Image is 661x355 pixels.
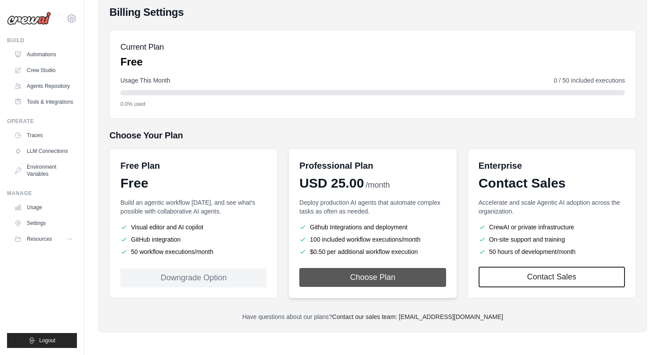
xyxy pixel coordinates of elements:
p: Free [120,55,164,69]
h6: Enterprise [479,159,625,172]
button: Choose Plan [299,268,446,287]
a: Settings [11,216,77,230]
h5: Choose Your Plan [109,129,636,141]
a: Usage [11,200,77,214]
span: Logout [39,337,55,344]
a: LLM Connections [11,144,77,158]
h5: Current Plan [120,41,164,53]
div: Contact Sales [479,175,625,191]
button: Logout [7,333,77,348]
a: Agents Repository [11,79,77,93]
span: /month [366,179,390,191]
span: USD 25.00 [299,175,364,191]
div: Downgrade Option [120,268,267,287]
div: Operate [7,118,77,125]
button: Resources [11,232,77,246]
span: Usage This Month [120,76,170,85]
li: 100 included workflow executions/month [299,235,446,244]
div: Manage [7,190,77,197]
a: Crew Studio [11,63,77,77]
span: Resources [27,235,52,243]
p: Deploy production AI agents that automate complex tasks as often as needed. [299,198,446,216]
li: Visual editor and AI copilot [120,223,267,232]
img: Logo [7,12,51,25]
a: Traces [11,128,77,142]
li: On-site support and training [479,235,625,244]
span: 0.0% used [120,101,145,108]
a: Automations [11,47,77,62]
div: Free [120,175,267,191]
h6: Free Plan [120,159,160,172]
p: Build an agentic workflow [DATE], and see what's possible with collaborative AI agents. [120,198,267,216]
a: Environment Variables [11,160,77,181]
iframe: Chat Widget [617,313,661,355]
a: Contact Sales [479,267,625,287]
h6: Professional Plan [299,159,373,172]
p: Have questions about our plans? [109,312,636,321]
li: Github Integrations and deployment [299,223,446,232]
li: CrewAI or private infrastructure [479,223,625,232]
a: Tools & Integrations [11,95,77,109]
div: Build [7,37,77,44]
a: Contact our sales team: [EMAIL_ADDRESS][DOMAIN_NAME] [332,313,503,320]
li: 50 hours of development/month [479,247,625,256]
span: 0 / 50 included executions [554,76,625,85]
li: $0.50 per additional workflow execution [299,247,446,256]
li: 50 workflow executions/month [120,247,267,256]
h4: Billing Settings [109,5,636,19]
li: GitHub integration [120,235,267,244]
p: Accelerate and scale Agentic AI adoption across the organization. [479,198,625,216]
